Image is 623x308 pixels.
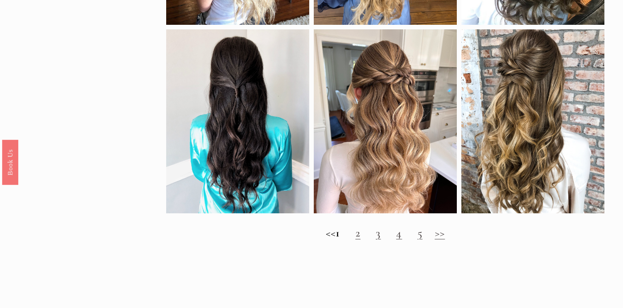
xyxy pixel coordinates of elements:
a: 2 [356,226,360,240]
a: Book Us [2,139,18,184]
a: 3 [376,226,381,240]
a: >> [435,226,445,240]
a: 4 [396,226,402,240]
strong: 1 [336,226,340,240]
a: 5 [418,226,422,240]
h2: << [166,226,604,239]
